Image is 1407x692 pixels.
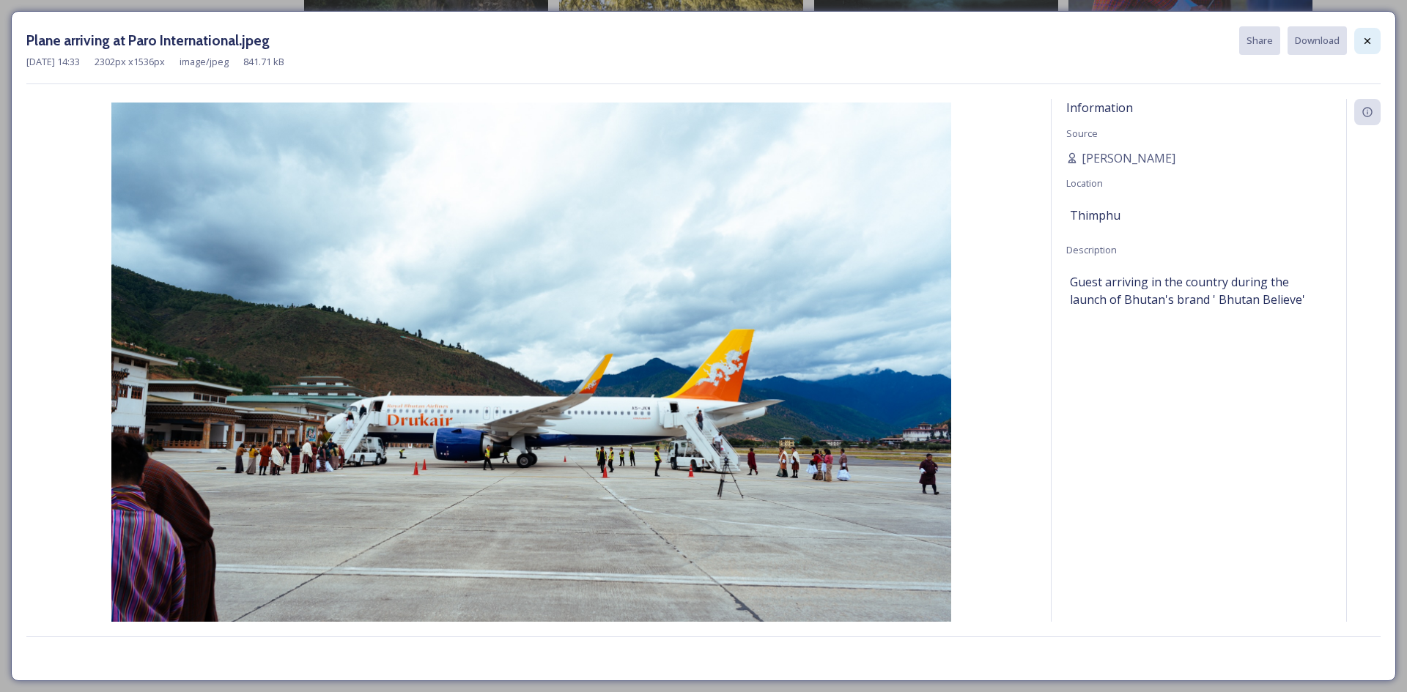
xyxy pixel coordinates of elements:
button: Download [1288,26,1347,55]
h3: Plane arriving at Paro International.jpeg [26,30,270,51]
span: image/jpeg [180,55,229,69]
span: 841.71 kB [243,55,284,69]
span: Guest arriving in the country during the launch of Bhutan's brand ' Bhutan Believe' [1070,273,1328,308]
span: Information [1066,100,1133,116]
span: 2302 px x 1536 px [95,55,165,69]
span: Location [1066,176,1103,190]
img: Plane%20arriving%20at%20Paro%20International.jpeg [26,103,1036,663]
span: Description [1066,243,1117,256]
button: Share [1239,26,1280,55]
span: Thimphu [1070,207,1120,224]
span: Source [1066,127,1098,140]
span: [PERSON_NAME] [1082,149,1175,167]
span: [DATE] 14:33 [26,55,80,69]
